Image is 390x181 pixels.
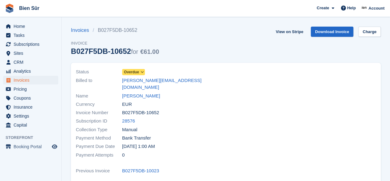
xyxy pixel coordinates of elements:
[122,118,135,125] a: 28576
[3,22,58,31] a: menu
[76,167,122,175] span: Previous Invoice
[122,126,137,133] span: Manual
[122,143,155,150] time: 2025-09-30 23:00:00 UTC
[361,5,367,11] img: Asmaa Habri
[5,4,14,13] img: stora-icon-8386f47178a22dfd0bd8f6a31ec36ba5ce8667c1dd55bd0f319d3a0aa187defe.svg
[124,69,139,75] span: Overdue
[14,94,51,102] span: Coupons
[122,135,151,142] span: Bank Transfer
[122,93,160,100] a: [PERSON_NAME]
[6,135,61,141] span: Storefront
[3,103,58,111] a: menu
[14,40,51,49] span: Subscriptions
[368,5,384,11] span: Account
[14,121,51,129] span: Capital
[131,48,138,55] span: for
[3,58,58,67] a: menu
[311,27,354,37] a: Download Invoice
[76,135,122,142] span: Payment Method
[76,109,122,116] span: Invoice Number
[122,68,145,75] a: Overdue
[71,27,159,34] nav: breadcrumbs
[14,22,51,31] span: Home
[14,58,51,67] span: CRM
[71,40,159,46] span: Invoice
[122,101,132,108] span: EUR
[14,142,51,151] span: Booking Portal
[122,152,125,159] span: 0
[51,143,58,150] a: Preview store
[3,40,58,49] a: menu
[76,68,122,75] span: Status
[17,3,42,13] a: Bien Sûr
[273,27,306,37] a: View on Stripe
[358,27,381,37] a: Charge
[76,126,122,133] span: Collection Type
[122,109,159,116] span: B027F5DB-10652
[122,167,159,175] a: B027F5DB-10023
[14,85,51,93] span: Pricing
[317,5,329,11] span: Create
[3,142,58,151] a: menu
[3,76,58,84] a: menu
[71,47,159,55] div: B027F5DB-10652
[3,112,58,120] a: menu
[122,77,222,91] a: [PERSON_NAME][EMAIL_ADDRESS][DOMAIN_NAME]
[3,67,58,75] a: menu
[14,112,51,120] span: Settings
[71,27,93,34] a: Invoices
[76,77,122,91] span: Billed to
[14,49,51,58] span: Sites
[76,93,122,100] span: Name
[76,152,122,159] span: Payment Attempts
[76,101,122,108] span: Currency
[14,67,51,75] span: Analytics
[14,103,51,111] span: Insurance
[76,118,122,125] span: Subscription ID
[347,5,356,11] span: Help
[76,143,122,150] span: Payment Due Date
[14,76,51,84] span: Invoices
[3,121,58,129] a: menu
[3,31,58,40] a: menu
[140,48,159,55] span: €61.00
[14,31,51,40] span: Tasks
[3,85,58,93] a: menu
[3,49,58,58] a: menu
[3,94,58,102] a: menu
